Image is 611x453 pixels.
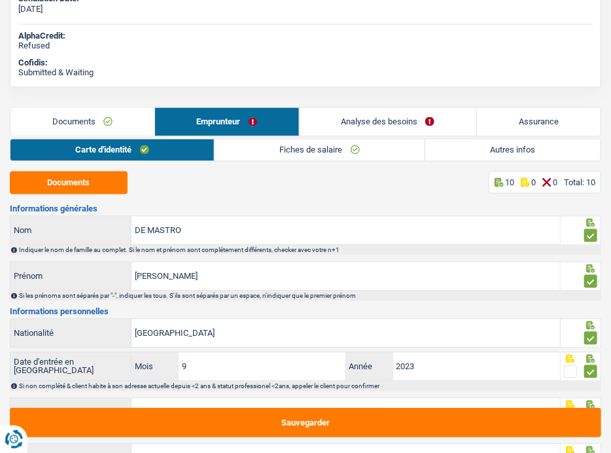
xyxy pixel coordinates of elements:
a: Fiches de salaire [215,139,425,161]
a: Documents [10,108,154,136]
h3: Informations générales [10,205,601,213]
div: Indiquer le nom de famille au complet. Si le nom et prénom sont complétement différents, checker ... [19,247,600,254]
p: 0 [553,178,557,188]
a: Analyse des besoins [300,108,477,136]
label: Année [345,353,393,381]
button: Sauvegarder [10,408,601,437]
a: Autres infos [425,139,601,161]
label: Mois [131,353,179,381]
a: Emprunteur [155,108,299,136]
button: Documents [10,172,128,194]
label: Pays de naissance [10,399,131,427]
div: [DATE] [18,4,593,14]
input: Belgique [131,319,560,348]
p: 10 [505,178,514,188]
div: Refused [18,41,593,51]
div: AlphaCredit: [18,31,593,41]
a: Carte d'identité [10,139,214,161]
div: Cofidis: [18,58,593,68]
h3: Informations personnelles [10,308,601,316]
label: Nationalité [10,319,131,348]
input: MM [179,353,346,381]
input: Belgique [131,399,560,427]
label: Date d'entrée en [GEOGRAPHIC_DATA] [10,356,131,377]
div: Si non complété & client habite à son adresse actuelle depuis <2 ans & statut professionel <2ans,... [19,383,600,390]
div: Submitted & Waiting [18,67,593,78]
div: Total: 10 [564,178,595,188]
div: Si les prénoms sont séparés par "-", indiquer les tous. S'ils sont séparés par un espace, n'indiq... [19,293,600,300]
label: Prénom [10,263,131,291]
p: 0 [531,178,536,188]
input: AAAA [393,353,561,381]
label: Nom [10,217,131,245]
a: Assurance [477,108,601,136]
